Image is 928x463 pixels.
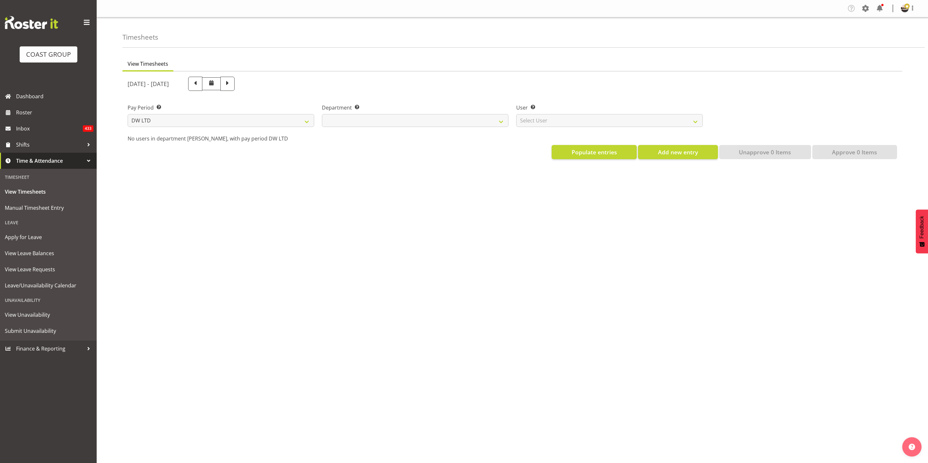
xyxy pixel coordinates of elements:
[5,310,92,320] span: View Unavailability
[2,261,95,277] a: View Leave Requests
[5,265,92,274] span: View Leave Requests
[16,344,84,353] span: Finance & Reporting
[16,140,84,150] span: Shifts
[128,60,168,68] span: View Timesheets
[2,245,95,261] a: View Leave Balances
[16,108,93,117] span: Roster
[812,145,897,159] button: Approve 0 Items
[2,170,95,184] div: Timesheet
[2,277,95,294] a: Leave/Unavailability Calendar
[128,80,169,87] h5: [DATE] - [DATE]
[128,104,314,111] label: Pay Period
[919,216,925,238] span: Feedback
[2,216,95,229] div: Leave
[719,145,811,159] button: Unapprove 0 Items
[5,232,92,242] span: Apply for Leave
[16,156,84,166] span: Time & Attendance
[739,148,791,156] span: Unapprove 0 Items
[128,135,897,142] p: No users in department [PERSON_NAME], with pay period DW LTD
[5,16,58,29] img: Rosterit website logo
[5,203,92,213] span: Manual Timesheet Entry
[572,148,617,156] span: Populate entries
[122,34,158,41] h4: Timesheets
[5,187,92,197] span: View Timesheets
[516,104,703,111] label: User
[2,323,95,339] a: Submit Unavailability
[5,281,92,290] span: Leave/Unavailability Calendar
[552,145,637,159] button: Populate entries
[909,444,915,450] img: help-xxl-2.png
[16,124,83,133] span: Inbox
[322,104,508,111] label: Department
[16,92,93,101] span: Dashboard
[26,50,71,59] div: COAST GROUP
[2,307,95,323] a: View Unavailability
[2,229,95,245] a: Apply for Leave
[5,326,92,336] span: Submit Unavailability
[658,148,698,156] span: Add new entry
[2,184,95,200] a: View Timesheets
[2,200,95,216] a: Manual Timesheet Entry
[2,294,95,307] div: Unavailability
[916,209,928,253] button: Feedback - Show survey
[83,125,93,132] span: 433
[5,248,92,258] span: View Leave Balances
[901,5,909,12] img: oliver-denforddc9b330c7edf492af7a6959a6be0e48b.png
[638,145,718,159] button: Add new entry
[832,148,877,156] span: Approve 0 Items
